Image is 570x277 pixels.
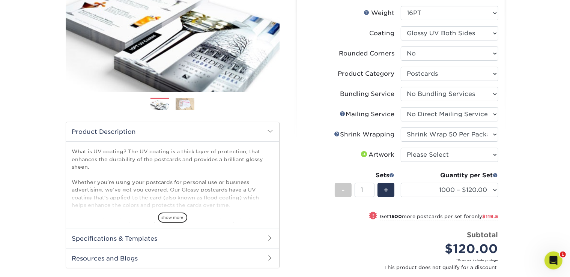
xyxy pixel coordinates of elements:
[66,122,279,141] h2: Product Description
[72,148,273,262] p: What is UV coating? The UV coating is a thick layer of protection, that enhances the durability o...
[483,214,498,219] span: $119.5
[338,69,395,78] div: Product Category
[66,249,279,268] h2: Resources and Blogs
[176,98,194,111] img: Postcards 02
[401,171,498,180] div: Quantity per Set
[384,184,388,196] span: +
[66,229,279,248] h2: Specifications & Templates
[341,184,345,196] span: -
[544,252,562,270] iframe: Intercom live chat
[390,214,402,219] strong: 1500
[560,252,566,258] span: 1
[380,214,498,221] small: Get more postcards per set for
[335,171,395,180] div: Sets
[360,150,395,159] div: Artwork
[406,240,498,258] div: $120.00
[309,258,498,262] small: *Does not include postage
[472,214,498,219] span: only
[334,130,395,139] div: Shrink Wrapping
[150,98,169,111] img: Postcards 01
[364,9,395,18] div: Weight
[467,231,498,239] strong: Subtotal
[158,213,187,223] span: show more
[309,264,498,271] small: This product does not qualify for a discount.
[340,90,395,99] div: Bundling Service
[340,110,395,119] div: Mailing Service
[370,29,395,38] div: Coating
[339,49,395,58] div: Rounded Corners
[372,212,374,220] span: !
